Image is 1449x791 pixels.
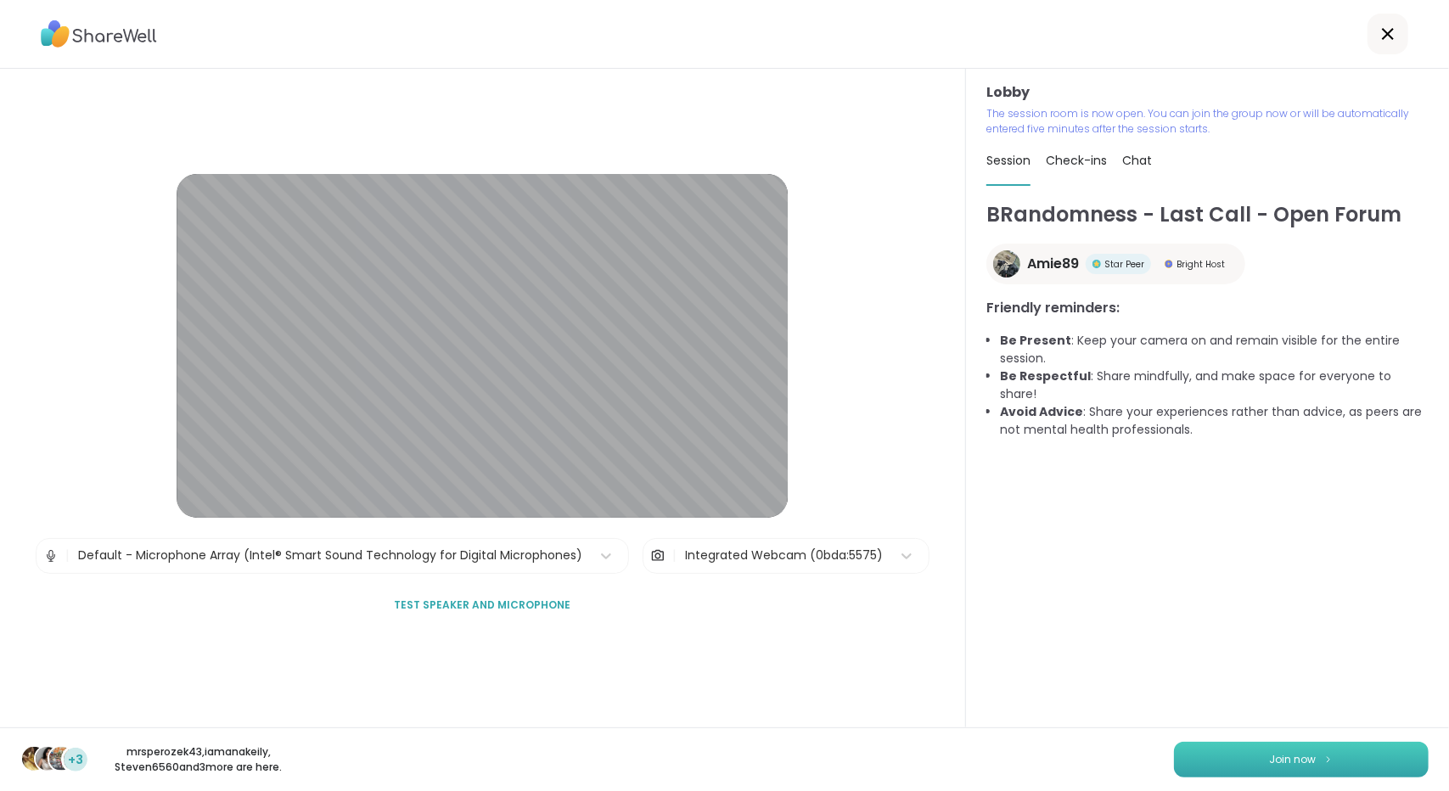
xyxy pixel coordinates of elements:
img: mrsperozek43 [22,747,46,771]
h3: Friendly reminders: [986,298,1429,318]
span: Chat [1122,152,1152,169]
img: ShareWell Logomark [1323,755,1334,764]
span: +3 [68,751,83,769]
b: Be Present [1000,332,1071,349]
span: Amie89 [1027,254,1079,274]
li: : Share your experiences rather than advice, as peers are not mental health professionals. [1000,403,1429,439]
img: Microphone [43,539,59,573]
p: The session room is now open. You can join the group now or will be automatically entered five mi... [986,106,1429,137]
button: Join now [1174,742,1429,777]
li: : Keep your camera on and remain visible for the entire session. [1000,332,1429,367]
b: Avoid Advice [1000,403,1083,420]
img: Camera [650,539,666,573]
div: Integrated Webcam (0bda:5575) [685,547,883,564]
span: Bright Host [1177,258,1225,271]
span: Session [986,152,1031,169]
img: Bright Host [1165,260,1173,268]
h1: BRandomness - Last Call - Open Forum [986,199,1429,230]
img: Star Peer [1092,260,1101,268]
span: | [65,539,70,573]
b: Be Respectful [1000,367,1091,384]
img: Steven6560 [49,747,73,771]
span: Star Peer [1104,258,1144,271]
span: Test speaker and microphone [394,597,570,613]
span: Join now [1270,752,1317,767]
li: : Share mindfully, and make space for everyone to share! [1000,367,1429,403]
img: ShareWell Logo [41,14,157,53]
button: Test speaker and microphone [387,587,577,623]
h3: Lobby [986,82,1429,103]
p: mrsperozek43 , iamanakeily , Steven6560 and 3 more are here. [104,744,294,775]
img: iamanakeily [36,747,59,771]
img: Amie89 [993,250,1020,278]
div: Default - Microphone Array (Intel® Smart Sound Technology for Digital Microphones) [78,547,582,564]
span: | [672,539,677,573]
span: Check-ins [1046,152,1107,169]
a: Amie89Amie89Star PeerStar PeerBright HostBright Host [986,244,1245,284]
